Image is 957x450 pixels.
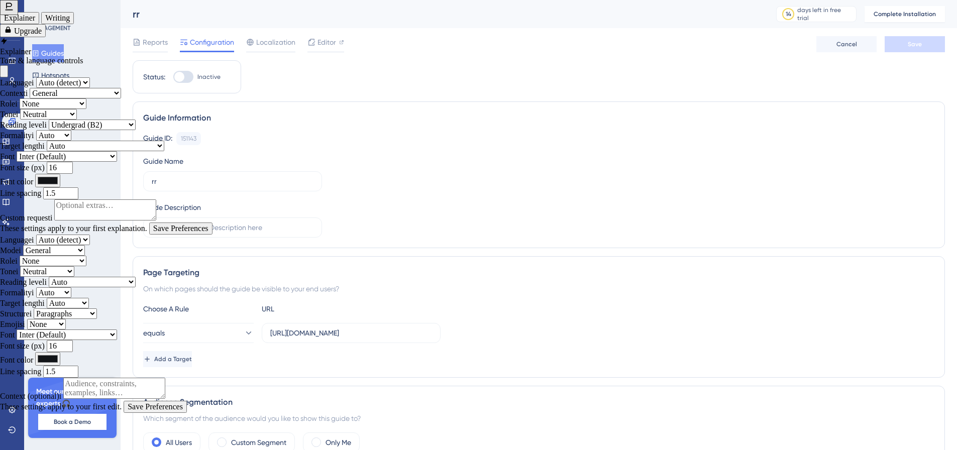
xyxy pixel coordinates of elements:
div: URL [262,303,372,315]
div: 14 [786,10,791,18]
button: Save [885,36,945,52]
span: Save [908,40,922,48]
div: rr [133,7,751,21]
label: Only Me [326,436,351,448]
div: days left in free trial [797,6,853,22]
div: Audience Segmentation [143,396,934,408]
div: Page Targeting [143,267,934,279]
label: Custom Segment [231,436,286,448]
button: Cancel [816,36,877,52]
span: Complete Installation [874,10,936,18]
input: Type your Guide’s Description here [152,222,313,233]
div: Which segment of the audience would you like to show this guide to? [143,412,934,424]
div: Guide Information [143,112,934,124]
input: Type your Guide’s Name here [152,176,313,187]
span: Cancel [836,40,857,48]
label: All Users [166,436,192,448]
div: On which pages should the guide be visible to your end users? [143,283,934,295]
span: Book a Demo [54,418,91,426]
input: yourwebsite.com/path [270,327,432,339]
button: Complete Installation [865,6,945,22]
button: Book a Demo [38,414,107,430]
